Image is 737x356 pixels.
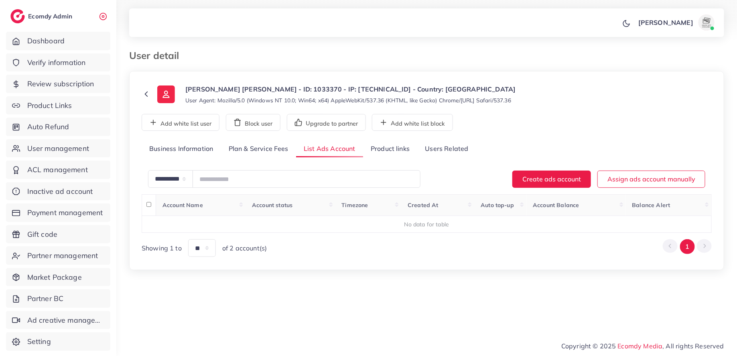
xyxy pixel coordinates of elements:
span: of 2 account(s) [222,244,267,253]
span: Payment management [27,207,103,218]
a: Partner management [6,246,110,265]
button: Upgrade to partner [287,114,366,131]
ul: Pagination [663,239,712,254]
span: ACL management [27,165,88,175]
a: Review subscription [6,75,110,93]
a: Gift code [6,225,110,244]
span: Partner management [27,250,98,261]
button: Go to page 1 [680,239,695,254]
button: Add white list block [372,114,453,131]
p: [PERSON_NAME] [PERSON_NAME] - ID: 1033370 - IP: [TECHNICAL_ID] - Country: [GEOGRAPHIC_DATA] [185,84,516,94]
a: Plan & Service Fees [221,140,296,158]
a: Inactive ad account [6,182,110,201]
span: , All rights Reserved [663,341,724,351]
button: Assign ads account manually [597,171,705,188]
a: Business Information [142,140,221,158]
span: Account Balance [533,201,579,209]
span: Account status [252,201,292,209]
span: Created At [408,201,439,209]
span: Review subscription [27,79,94,89]
a: Product Links [6,96,110,115]
span: Partner BC [27,293,64,304]
span: Setting [27,336,51,347]
a: Users Related [417,140,476,158]
button: Add white list user [142,114,219,131]
span: Copyright © 2025 [561,341,724,351]
img: ic-user-info.36bf1079.svg [157,85,175,103]
span: Auto top-up [481,201,514,209]
span: Dashboard [27,36,65,46]
a: Ecomdy Media [618,342,663,350]
span: Inactive ad account [27,186,93,197]
a: [PERSON_NAME]avatar [634,14,718,31]
span: Balance Alert [632,201,670,209]
span: Gift code [27,229,57,240]
a: Verify information [6,53,110,72]
a: Dashboard [6,32,110,50]
h2: Ecomdy Admin [28,12,74,20]
span: Timezone [342,201,368,209]
p: [PERSON_NAME] [638,18,693,27]
a: logoEcomdy Admin [10,9,74,23]
span: Verify information [27,57,86,68]
span: Product Links [27,100,72,111]
a: List Ads Account [296,140,363,158]
a: Auto Refund [6,118,110,136]
span: Showing 1 to [142,244,182,253]
a: User management [6,139,110,158]
a: ACL management [6,161,110,179]
a: Market Package [6,268,110,287]
span: Ad creative management [27,315,104,325]
span: User management [27,143,89,154]
button: Create ads account [512,171,591,188]
h3: User detail [129,50,186,61]
a: Setting [6,332,110,351]
small: User Agent: Mozilla/5.0 (Windows NT 10.0; Win64; x64) AppleWebKit/537.36 (KHTML, like Gecko) Chro... [185,96,511,104]
a: Ad creative management [6,311,110,330]
div: No data for table [146,220,707,228]
img: avatar [698,14,715,31]
button: Block user [226,114,280,131]
img: logo [10,9,25,23]
span: Market Package [27,272,82,283]
a: Payment management [6,203,110,222]
span: Account Name [162,201,203,209]
a: Product links [363,140,417,158]
span: Auto Refund [27,122,69,132]
a: Partner BC [6,289,110,308]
